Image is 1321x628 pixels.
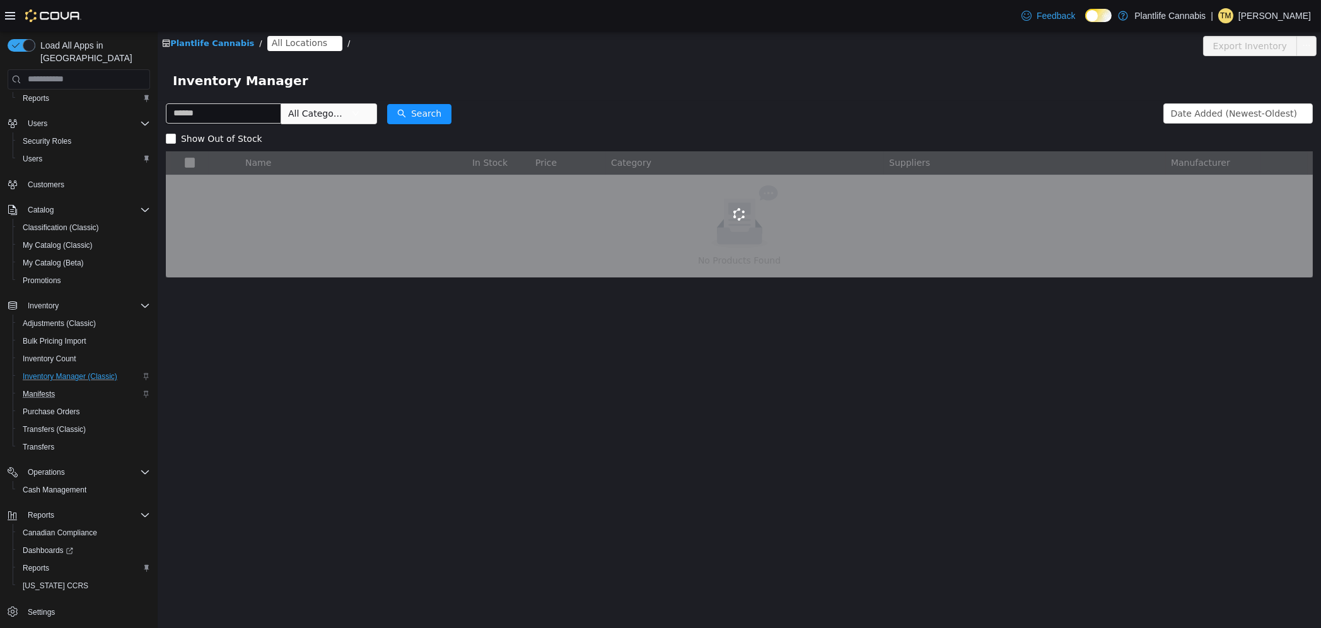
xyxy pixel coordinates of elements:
button: Reports [3,506,155,524]
span: Bulk Pricing Import [23,336,86,346]
span: My Catalog (Beta) [23,258,84,268]
span: Transfers [23,442,54,452]
span: Load All Apps in [GEOGRAPHIC_DATA] [35,39,150,64]
span: Users [18,151,150,166]
span: Promotions [18,273,150,288]
p: | [1211,8,1213,23]
span: Users [23,116,150,131]
a: [US_STATE] CCRS [18,578,93,593]
span: Purchase Orders [18,404,150,419]
button: Settings [3,602,155,620]
span: Inventory Count [18,351,150,366]
button: icon: searchSearch [230,73,294,93]
a: Inventory Manager (Classic) [18,369,122,384]
span: Operations [28,467,65,477]
button: Operations [3,463,155,481]
span: My Catalog (Classic) [18,238,150,253]
span: Adjustments (Classic) [23,318,96,329]
span: Dashboards [18,543,150,558]
span: Inventory Manager (Classic) [23,371,117,381]
span: Catalog [28,205,54,215]
button: Inventory Manager (Classic) [13,368,155,385]
span: Users [28,119,47,129]
span: Customers [23,177,150,192]
a: Reports [18,91,54,106]
span: Inventory [28,301,59,311]
a: Transfers [18,439,59,455]
button: My Catalog (Classic) [13,236,155,254]
a: Purchase Orders [18,404,85,419]
a: Classification (Classic) [18,220,104,235]
button: Reports [13,90,155,107]
span: Transfers (Classic) [23,424,86,434]
span: Inventory [23,298,150,313]
span: Show Out of Stock [18,102,110,112]
span: My Catalog (Beta) [18,255,150,270]
a: Dashboards [18,543,78,558]
span: Classification (Classic) [18,220,150,235]
span: Dashboards [23,545,73,555]
span: Users [23,154,42,164]
button: Promotions [13,272,155,289]
span: Reports [23,93,49,103]
span: Bulk Pricing Import [18,334,150,349]
button: My Catalog (Beta) [13,254,155,272]
a: My Catalog (Beta) [18,255,89,270]
button: Users [13,150,155,168]
button: Users [23,116,52,131]
button: Operations [23,465,70,480]
span: Customers [28,180,64,190]
span: Catalog [23,202,150,218]
button: Manifests [13,385,155,403]
span: Cash Management [23,485,86,495]
button: Catalog [3,201,155,219]
p: Plantlife Cannabis [1134,8,1206,23]
button: [US_STATE] CCRS [13,577,155,595]
span: Reports [18,91,150,106]
button: Inventory Count [13,350,155,368]
a: Cash Management [18,482,91,497]
button: Catalog [23,202,59,218]
button: Canadian Compliance [13,524,155,542]
span: Dark Mode [1085,22,1086,23]
a: Feedback [1016,3,1080,28]
span: Manifests [23,389,55,399]
span: Classification (Classic) [23,223,99,233]
iframe: To enrich screen reader interactions, please activate Accessibility in Grammarly extension settings [158,32,1321,628]
span: Canadian Compliance [18,525,150,540]
span: Settings [28,607,55,617]
span: Operations [23,465,150,480]
button: Reports [13,559,155,577]
span: Manifests [18,387,150,402]
span: Reports [18,561,150,576]
span: My Catalog (Classic) [23,240,93,250]
span: Feedback [1037,9,1075,22]
div: Thomas McCreath [1218,8,1233,23]
a: Security Roles [18,134,76,149]
i: icon: down [194,78,202,87]
img: Cova [25,9,81,22]
span: Canadian Compliance [23,528,97,538]
button: Purchase Orders [13,403,155,421]
span: Promotions [23,276,61,286]
span: Transfers [18,439,150,455]
i: icon: down [1140,78,1148,87]
p: [PERSON_NAME] [1238,8,1311,23]
a: Settings [23,605,60,620]
span: Adjustments (Classic) [18,316,150,331]
a: Transfers (Classic) [18,422,91,437]
span: [US_STATE] CCRS [23,581,88,591]
button: Inventory [3,297,155,315]
a: Manifests [18,387,60,402]
span: Settings [23,603,150,619]
div: Date Added (Newest-Oldest) [1013,73,1139,91]
button: Transfers [13,438,155,456]
button: Security Roles [13,132,155,150]
span: TM [1220,8,1231,23]
span: Transfers (Classic) [18,422,150,437]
